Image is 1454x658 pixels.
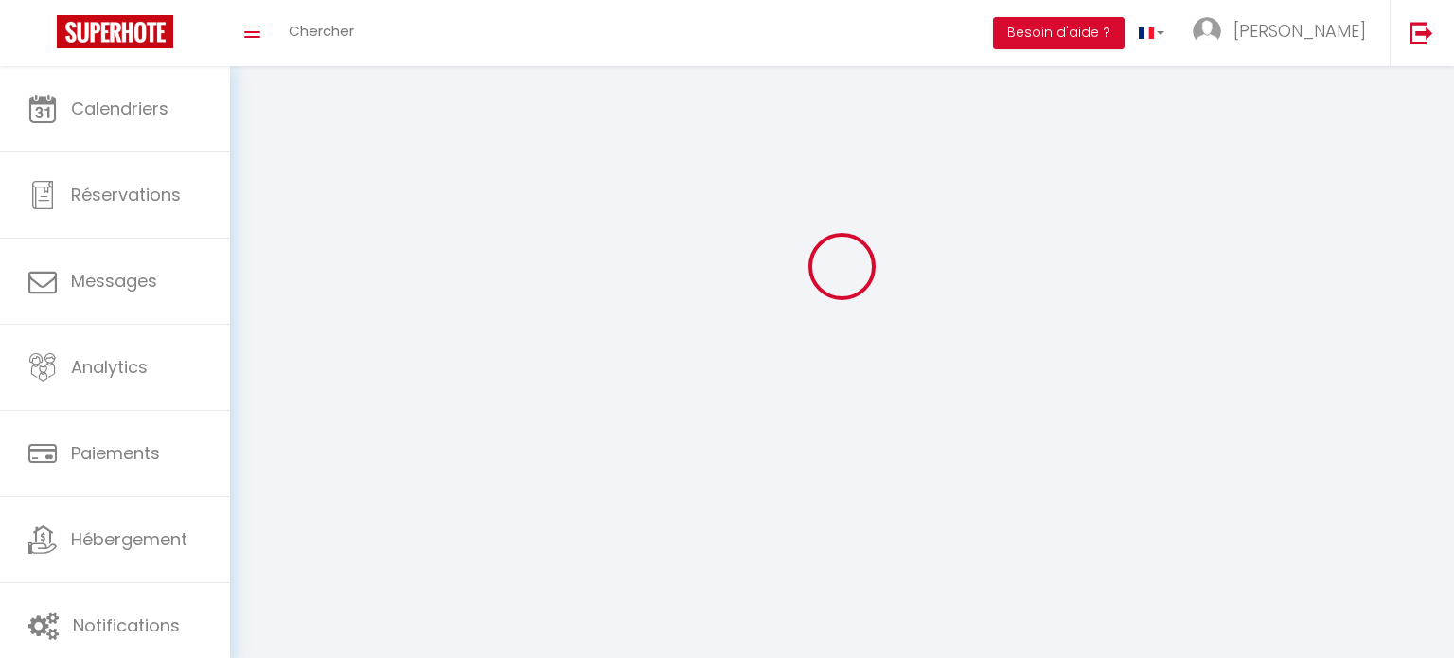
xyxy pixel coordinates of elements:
span: Réservations [71,183,181,206]
span: Chercher [289,21,354,41]
span: Paiements [71,441,160,465]
img: logout [1410,21,1433,44]
img: Super Booking [57,15,173,48]
span: Hébergement [71,527,187,551]
span: Messages [71,269,157,293]
img: ... [1193,17,1221,45]
span: Notifications [73,614,180,637]
span: [PERSON_NAME] [1233,19,1366,43]
span: Calendriers [71,97,168,120]
button: Besoin d'aide ? [993,17,1125,49]
span: Analytics [71,355,148,379]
